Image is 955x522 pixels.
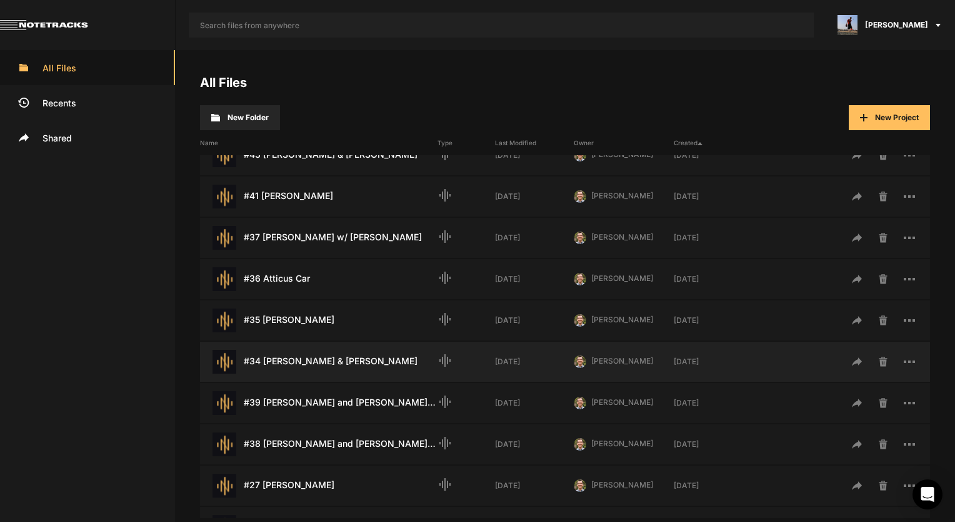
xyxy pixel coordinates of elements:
mat-icon: Audio [437,436,452,451]
img: star-track.png [212,185,236,208]
div: [DATE] [674,397,752,409]
img: 424769395311cb87e8bb3f69157a6d24 [574,149,586,161]
div: [DATE] [495,232,574,243]
mat-icon: Audio [437,229,452,244]
img: 424769395311cb87e8bb3f69157a6d24 [574,397,586,409]
div: #43 [PERSON_NAME] & [PERSON_NAME] [200,143,437,167]
div: #38 [PERSON_NAME] and [PERSON_NAME] PT. 1 [200,432,437,456]
div: [DATE] [495,439,574,450]
img: ACg8ocJ5zrP0c3SJl5dKscm-Goe6koz8A9fWD7dpguHuX8DX5VIxymM=s96-c [837,15,857,35]
span: [PERSON_NAME] [591,439,653,448]
img: star-track.png [212,350,236,374]
img: star-track.png [212,474,236,498]
img: 424769395311cb87e8bb3f69157a6d24 [574,479,586,492]
mat-icon: Audio [437,188,452,203]
div: #39 [PERSON_NAME] and [PERSON_NAME] PT. 2 [200,391,437,415]
div: #36 Atticus Car [200,267,437,291]
div: [DATE] [674,439,752,450]
span: New Project [875,113,919,122]
mat-icon: Audio [437,353,452,368]
span: [PERSON_NAME] [591,191,653,200]
span: [PERSON_NAME] [591,356,653,366]
img: 424769395311cb87e8bb3f69157a6d24 [574,190,586,203]
a: All Files [200,75,247,90]
span: [PERSON_NAME] [591,480,653,489]
div: [DATE] [674,480,752,491]
img: 424769395311cb87e8bb3f69157a6d24 [574,356,586,368]
div: Created [674,138,752,148]
img: 424769395311cb87e8bb3f69157a6d24 [574,314,586,327]
div: [DATE] [495,356,574,367]
mat-icon: Audio [437,312,452,327]
div: [DATE] [674,150,752,161]
span: [PERSON_NAME] [865,19,928,31]
img: 424769395311cb87e8bb3f69157a6d24 [574,273,586,285]
span: [PERSON_NAME] [591,315,653,324]
div: [DATE] [674,274,752,285]
mat-icon: Audio [437,477,452,492]
button: New Project [849,105,930,130]
img: 424769395311cb87e8bb3f69157a6d24 [574,232,586,244]
div: [DATE] [674,356,752,367]
div: Owner [574,138,674,148]
div: [DATE] [495,397,574,409]
img: star-track.png [212,391,236,415]
div: Name [200,138,437,148]
div: [DATE] [495,274,574,285]
img: star-track.png [212,267,236,291]
div: #37 [PERSON_NAME] w/ [PERSON_NAME] [200,226,437,250]
div: #34 [PERSON_NAME] & [PERSON_NAME] [200,350,437,374]
div: #35 [PERSON_NAME] [200,309,437,332]
span: [PERSON_NAME] [591,232,653,242]
div: [DATE] [495,150,574,161]
img: star-track.png [212,432,236,456]
span: [PERSON_NAME] [591,397,653,407]
div: Last Modified [495,138,574,148]
div: [DATE] [674,232,752,243]
div: #41 [PERSON_NAME] [200,185,437,208]
div: [DATE] [674,315,752,326]
img: 424769395311cb87e8bb3f69157a6d24 [574,438,586,451]
img: star-track.png [212,226,236,250]
div: [DATE] [674,191,752,202]
span: [PERSON_NAME] [591,274,653,283]
div: [DATE] [495,480,574,491]
input: Search files from anywhere [189,13,814,38]
mat-icon: Audio [437,394,452,409]
div: Open Intercom Messenger [912,479,942,509]
div: [DATE] [495,315,574,326]
div: [DATE] [495,191,574,202]
button: New Folder [200,105,280,130]
mat-icon: Audio [437,270,452,285]
img: star-track.png [212,143,236,167]
div: Type [437,138,495,148]
img: star-track.png [212,309,236,332]
div: #27 [PERSON_NAME] [200,474,437,498]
